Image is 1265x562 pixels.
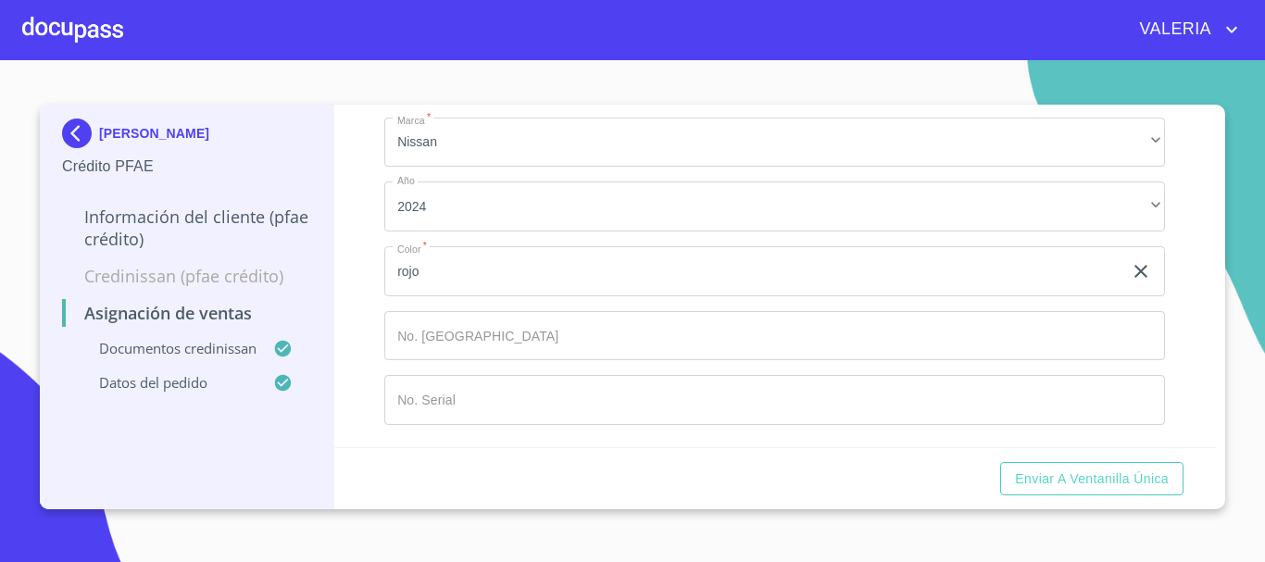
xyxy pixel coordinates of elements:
button: Enviar a Ventanilla única [1000,462,1184,496]
p: Asignación de Ventas [62,302,311,324]
p: Información del cliente (PFAE crédito) [62,206,311,250]
img: Docupass spot blue [62,119,99,148]
div: 2024 [384,181,1165,231]
button: account of current user [1126,15,1244,44]
p: [PERSON_NAME] [99,126,209,141]
span: VALERIA [1126,15,1221,44]
p: Datos del pedido [62,373,273,392]
span: Enviar a Ventanilla única [1015,468,1169,491]
div: [PERSON_NAME] [62,119,311,156]
button: clear input [1130,260,1152,282]
p: Crédito PFAE [62,156,311,178]
div: Nissan [384,118,1165,168]
p: Credinissan (PFAE crédito) [62,265,311,287]
p: Documentos CrediNissan [62,339,273,357]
